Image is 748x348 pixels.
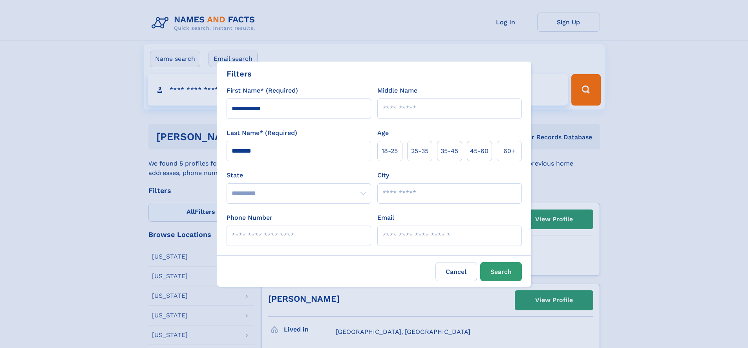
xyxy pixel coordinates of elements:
div: Filters [227,68,252,80]
span: 35‑45 [441,146,458,156]
label: Email [377,213,394,222]
span: 18‑25 [382,146,398,156]
span: 60+ [503,146,515,156]
span: 25‑35 [411,146,428,156]
label: Cancel [435,262,477,281]
label: Age [377,128,389,138]
label: City [377,171,389,180]
label: State [227,171,371,180]
label: Phone Number [227,213,272,222]
label: First Name* (Required) [227,86,298,95]
button: Search [480,262,522,281]
label: Last Name* (Required) [227,128,297,138]
label: Middle Name [377,86,417,95]
span: 45‑60 [470,146,488,156]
